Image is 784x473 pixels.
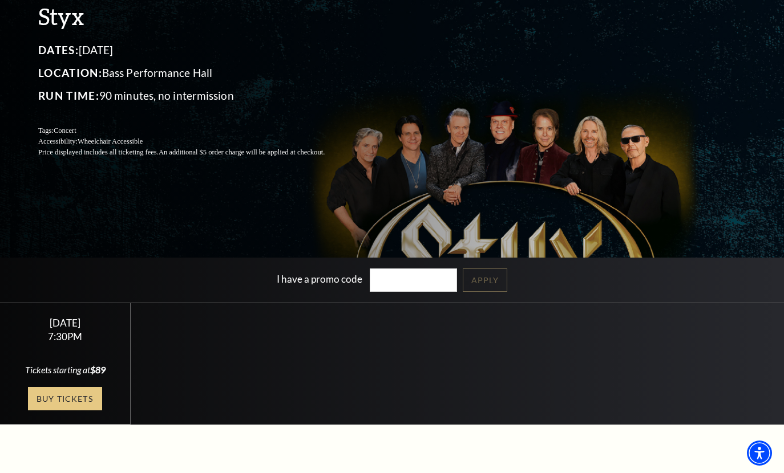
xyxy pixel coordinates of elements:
[38,136,352,147] p: Accessibility:
[78,137,143,145] span: Wheelchair Accessible
[38,66,102,79] span: Location:
[38,87,352,105] p: 90 minutes, no intermission
[90,364,106,375] span: $89
[38,41,352,59] p: [DATE]
[14,317,117,329] div: [DATE]
[38,43,79,56] span: Dates:
[14,364,117,376] div: Tickets starting at
[277,273,362,285] label: I have a promo code
[38,64,352,82] p: Bass Performance Hall
[38,89,99,102] span: Run Time:
[38,2,352,31] h3: Styx
[747,441,772,466] div: Accessibility Menu
[159,148,325,156] span: An additional $5 order charge will be applied at checkout.
[28,387,102,410] a: Buy Tickets
[14,332,117,341] div: 7:30PM
[38,125,352,136] p: Tags:
[38,147,352,158] p: Price displayed includes all ticketing fees.
[54,127,76,134] span: Concert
